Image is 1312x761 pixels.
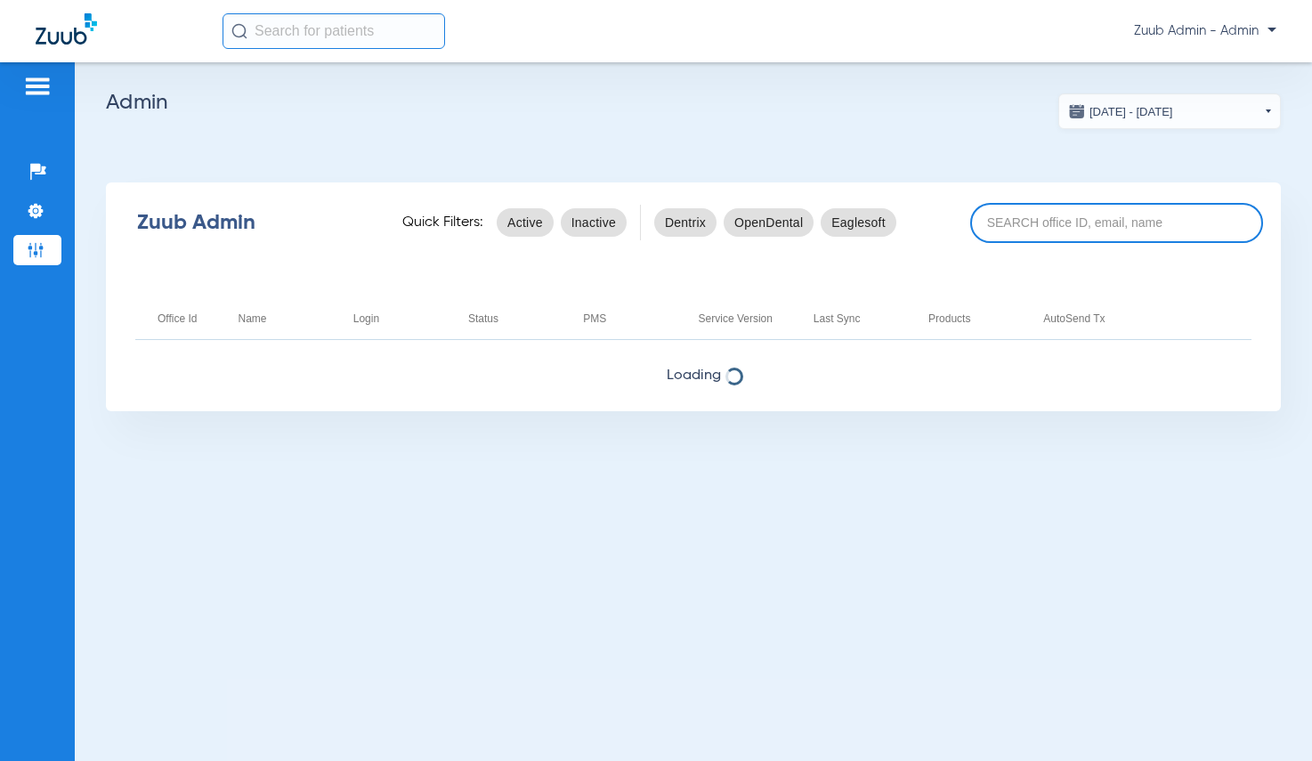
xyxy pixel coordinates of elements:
[928,309,970,328] div: Products
[223,13,445,49] input: Search for patients
[970,203,1263,243] input: SEARCH office ID, email, name
[23,76,52,97] img: hamburger-icon
[814,309,861,328] div: Last Sync
[137,214,371,231] div: Zuub Admin
[1043,309,1136,328] div: AutoSend Tx
[734,214,803,231] span: OpenDental
[699,309,773,328] div: Service Version
[231,23,247,39] img: Search Icon
[497,205,627,240] mat-chip-listbox: status-filters
[402,214,483,231] span: Quick Filters:
[654,205,896,240] mat-chip-listbox: pms-filters
[699,309,791,328] div: Service Version
[468,309,561,328] div: Status
[353,309,379,328] div: Login
[353,309,446,328] div: Login
[158,309,215,328] div: Office Id
[468,309,498,328] div: Status
[571,214,616,231] span: Inactive
[928,309,1021,328] div: Products
[831,214,886,231] span: Eaglesoft
[158,309,197,328] div: Office Id
[814,309,906,328] div: Last Sync
[507,214,543,231] span: Active
[1043,309,1105,328] div: AutoSend Tx
[238,309,266,328] div: Name
[106,93,1281,111] h2: Admin
[583,309,676,328] div: PMS
[1068,102,1086,120] img: date.svg
[1134,22,1276,40] span: Zuub Admin - Admin
[238,309,330,328] div: Name
[583,309,606,328] div: PMS
[106,367,1281,385] span: Loading
[1058,93,1281,129] button: [DATE] - [DATE]
[665,214,706,231] span: Dentrix
[36,13,97,45] img: Zuub Logo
